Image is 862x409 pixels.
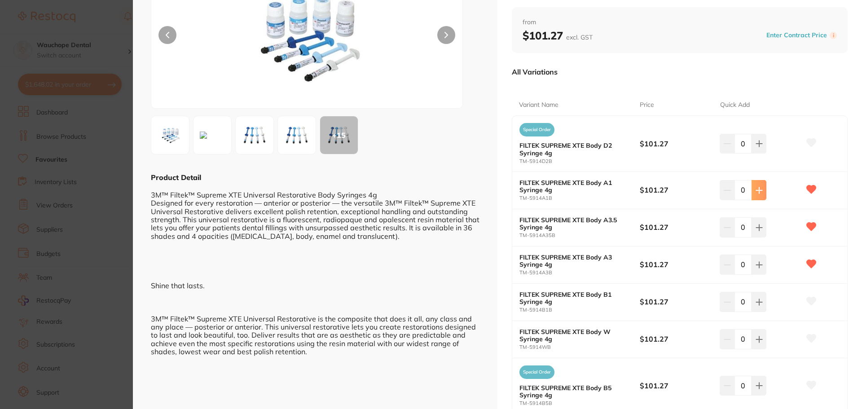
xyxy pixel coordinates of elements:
[640,334,712,344] b: $101.27
[320,116,358,154] div: + 15
[238,119,271,151] img: MTRXQi5qcGc
[519,400,640,406] small: TM-5914B5B
[519,179,628,194] b: FILTEK SUPREME XTE Body A1 Syringe 4g
[519,365,554,379] span: Special Order
[720,101,750,110] p: Quick Add
[764,31,830,40] button: Enter Contract Price
[640,381,712,391] b: $101.27
[519,344,640,350] small: TM-5914WB
[151,173,201,182] b: Product Detail
[640,222,712,232] b: $101.27
[519,384,628,399] b: FILTEK SUPREME XTE Body B5 Syringe 4g
[519,233,640,238] small: TM-5914A35B
[519,101,559,110] p: Variant Name
[519,291,628,305] b: FILTEK SUPREME XTE Body B1 Syringe 4g
[523,29,593,42] b: $101.27
[830,32,837,39] label: i
[566,33,593,41] span: excl. GST
[281,119,313,151] img: MTREMkIuanBn
[519,142,628,156] b: FILTEK SUPREME XTE Body D2 Syringe 4g
[523,18,837,27] span: from
[196,128,211,142] img: MTRCNUIuanBlZw
[640,185,712,195] b: $101.27
[519,195,640,201] small: TM-5914A1B
[519,216,628,231] b: FILTEK SUPREME XTE Body A3.5 Syringe 4g
[519,123,554,136] span: Special Order
[519,254,628,268] b: FILTEK SUPREME XTE Body A3 Syringe 4g
[519,328,628,343] b: FILTEK SUPREME XTE Body W Syringe 4g
[512,67,558,76] p: All Variations
[519,158,640,164] small: TM-5914D2B
[640,101,654,110] p: Price
[519,270,640,276] small: TM-5914A3B
[640,259,712,269] b: $101.27
[519,307,640,313] small: TM-5914B1B
[640,139,712,149] b: $101.27
[640,297,712,307] b: $101.27
[154,119,186,151] img: Zw
[320,116,358,154] button: +15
